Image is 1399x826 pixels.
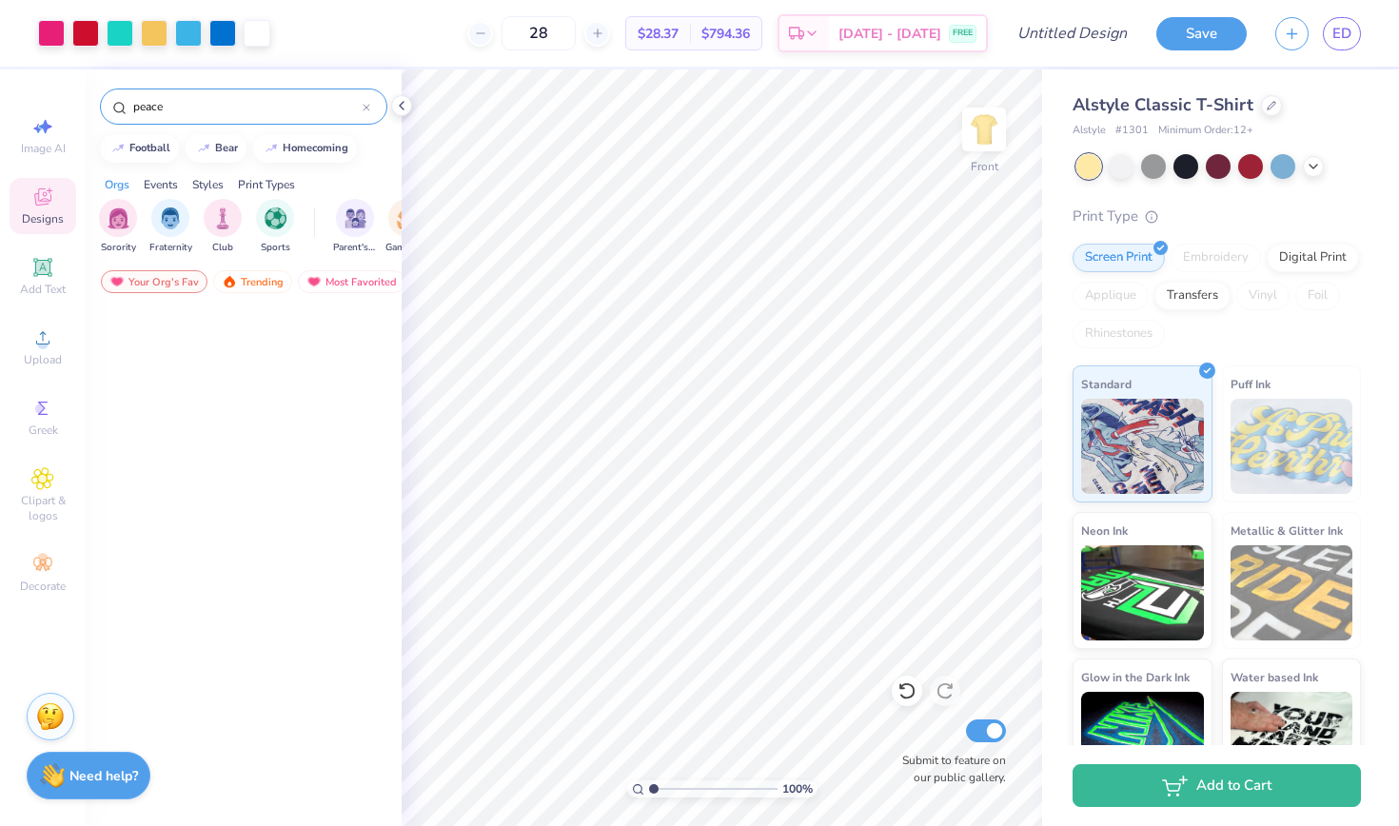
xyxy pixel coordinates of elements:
span: ED [1332,23,1351,45]
div: Front [971,158,998,175]
button: filter button [149,199,192,255]
img: most_fav.gif [109,275,125,288]
button: filter button [204,199,242,255]
span: Image AI [21,141,66,156]
button: filter button [256,199,294,255]
div: filter for Sorority [99,199,137,255]
div: Rhinestones [1073,320,1165,348]
img: Club Image [212,207,233,229]
input: Try "Alpha" [131,97,363,116]
strong: Need help? [69,767,138,785]
span: Club [212,241,233,255]
span: Water based Ink [1231,667,1318,687]
img: Sorority Image [108,207,129,229]
span: Sports [261,241,290,255]
button: Add to Cart [1073,764,1361,807]
input: Untitled Design [1002,14,1142,52]
span: Neon Ink [1081,521,1128,541]
span: $794.36 [701,24,750,44]
span: Glow in the Dark Ink [1081,667,1190,687]
span: Minimum Order: 12 + [1158,123,1253,139]
button: filter button [99,199,137,255]
span: Upload [24,352,62,367]
span: [DATE] - [DATE] [838,24,941,44]
span: 100 % [782,780,813,797]
img: Puff Ink [1231,399,1353,494]
div: Your Org's Fav [101,270,207,293]
span: Alstyle [1073,123,1106,139]
div: Digital Print [1267,244,1359,272]
img: trend_line.gif [264,143,279,154]
div: filter for Game Day [385,199,429,255]
span: Decorate [20,579,66,594]
div: football [129,143,170,153]
span: Puff Ink [1231,374,1271,394]
span: Fraternity [149,241,192,255]
div: Transfers [1154,282,1231,310]
div: Styles [192,176,224,193]
div: Most Favorited [298,270,405,293]
img: Glow in the Dark Ink [1081,692,1204,787]
img: trend_line.gif [196,143,211,154]
button: bear [186,134,246,163]
div: bear [215,143,238,153]
span: Designs [22,211,64,226]
span: # 1301 [1115,123,1149,139]
div: filter for Club [204,199,242,255]
div: Embroidery [1171,244,1261,272]
span: Sorority [101,241,136,255]
img: most_fav.gif [306,275,322,288]
label: Submit to feature on our public gallery. [892,752,1006,786]
span: Alstyle Classic T-Shirt [1073,93,1253,116]
div: Events [144,176,178,193]
div: Vinyl [1236,282,1290,310]
input: – – [502,16,576,50]
span: Parent's Weekend [333,241,377,255]
div: filter for Sports [256,199,294,255]
button: filter button [333,199,377,255]
span: Clipart & logos [10,493,76,523]
img: Water based Ink [1231,692,1353,787]
button: homecoming [253,134,357,163]
div: Foil [1295,282,1340,310]
img: Metallic & Glitter Ink [1231,545,1353,640]
div: Orgs [105,176,129,193]
div: Applique [1073,282,1149,310]
div: Screen Print [1073,244,1165,272]
img: Sports Image [265,207,286,229]
img: trend_line.gif [110,143,126,154]
span: Add Text [20,282,66,297]
div: homecoming [283,143,348,153]
div: filter for Fraternity [149,199,192,255]
div: Print Type [1073,206,1361,227]
div: Trending [213,270,292,293]
span: Metallic & Glitter Ink [1231,521,1343,541]
button: Save [1156,17,1247,50]
span: Greek [29,423,58,438]
div: filter for Parent's Weekend [333,199,377,255]
div: Print Types [238,176,295,193]
img: Fraternity Image [160,207,181,229]
img: Parent's Weekend Image [345,207,366,229]
img: trending.gif [222,275,237,288]
a: ED [1323,17,1361,50]
img: Neon Ink [1081,545,1204,640]
span: FREE [953,27,973,40]
img: Game Day Image [397,207,419,229]
img: Standard [1081,399,1204,494]
img: Front [965,110,1003,148]
span: $28.37 [638,24,679,44]
button: football [100,134,179,163]
span: Game Day [385,241,429,255]
span: Standard [1081,374,1132,394]
button: filter button [385,199,429,255]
